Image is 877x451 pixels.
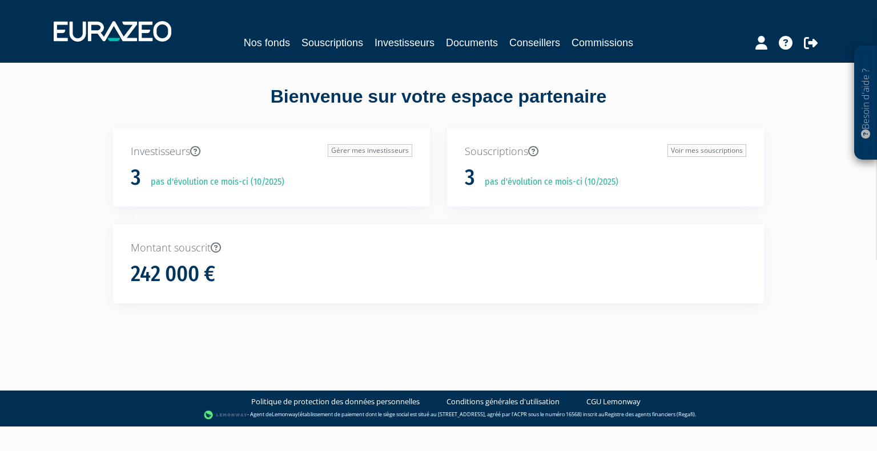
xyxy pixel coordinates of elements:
a: Politique de protection des données personnelles [251,396,420,407]
a: Registre des agents financiers (Regafi) [605,411,695,418]
a: Voir mes souscriptions [667,144,746,157]
a: Documents [446,35,498,51]
img: 1732889491-logotype_eurazeo_blanc_rvb.png [54,21,171,42]
p: Souscriptions [465,144,746,159]
p: Investisseurs [131,144,412,159]
h1: 242 000 € [131,262,215,286]
a: Conseillers [509,35,560,51]
p: pas d'évolution ce mois-ci (10/2025) [477,176,618,189]
h1: 3 [131,166,141,190]
img: logo-lemonway.png [204,409,248,421]
a: Lemonway [272,411,298,418]
div: Bienvenue sur votre espace partenaire [104,84,773,128]
a: Gérer mes investisseurs [328,144,412,157]
div: - Agent de (établissement de paiement dont le siège social est situé au [STREET_ADDRESS], agréé p... [11,409,866,421]
a: Commissions [572,35,633,51]
a: Conditions générales d'utilisation [446,396,560,407]
a: Souscriptions [301,35,363,51]
p: pas d'évolution ce mois-ci (10/2025) [143,176,284,189]
h1: 3 [465,166,475,190]
a: Nos fonds [244,35,290,51]
a: CGU Lemonway [586,396,641,407]
a: Investisseurs [375,35,435,51]
p: Montant souscrit [131,241,746,255]
p: Besoin d'aide ? [859,52,872,155]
